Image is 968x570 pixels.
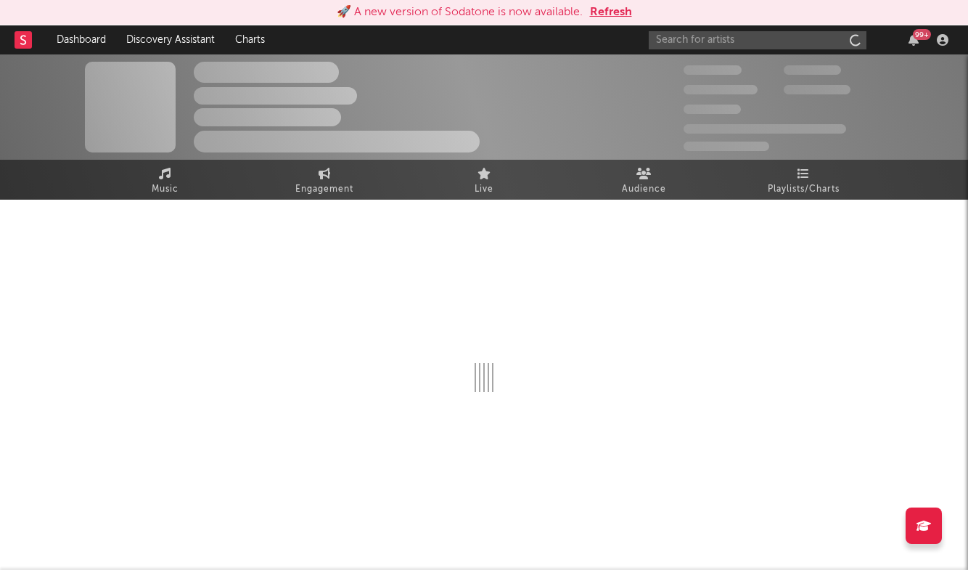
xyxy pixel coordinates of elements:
[295,181,353,198] span: Engagement
[684,105,741,114] span: 100,000
[152,181,179,198] span: Music
[46,25,116,54] a: Dashboard
[768,181,840,198] span: Playlists/Charts
[85,160,245,200] a: Music
[225,25,275,54] a: Charts
[908,34,919,46] button: 99+
[475,181,493,198] span: Live
[684,65,742,75] span: 300,000
[684,124,846,134] span: 50,000,000 Monthly Listeners
[723,160,883,200] a: Playlists/Charts
[590,4,632,21] button: Refresh
[684,142,769,151] span: Jump Score: 85.0
[564,160,723,200] a: Audience
[649,31,866,49] input: Search for artists
[622,181,666,198] span: Audience
[245,160,404,200] a: Engagement
[784,85,850,94] span: 1,000,000
[116,25,225,54] a: Discovery Assistant
[784,65,841,75] span: 100,000
[684,85,758,94] span: 50,000,000
[337,4,583,21] div: 🚀 A new version of Sodatone is now available.
[404,160,564,200] a: Live
[913,29,931,40] div: 99 +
